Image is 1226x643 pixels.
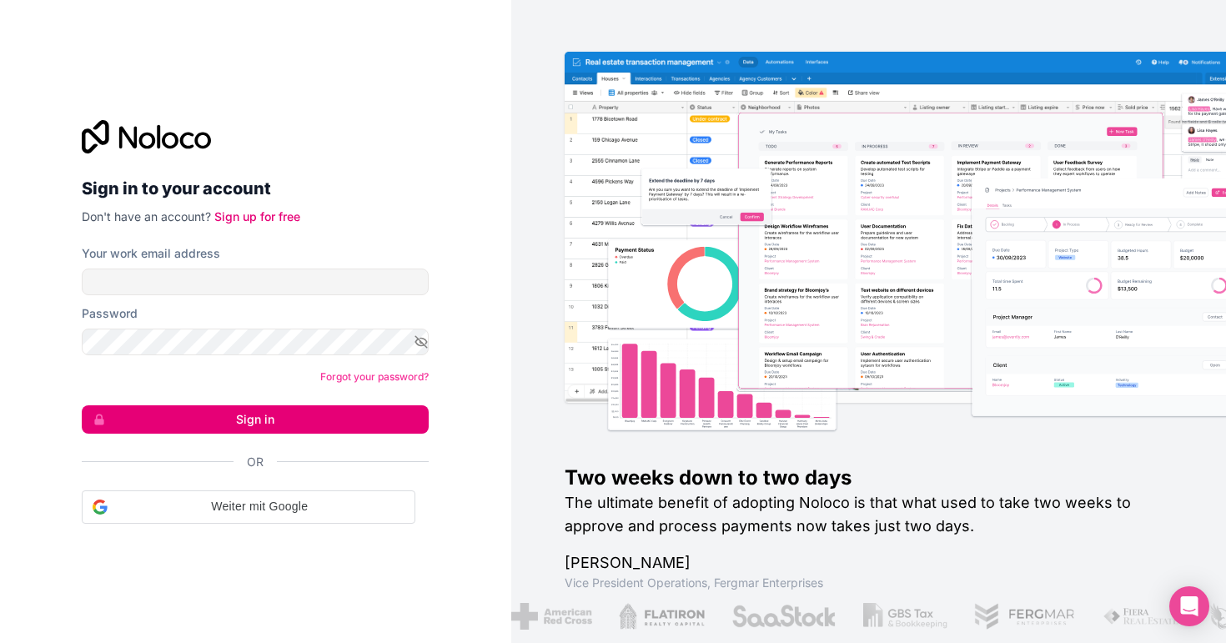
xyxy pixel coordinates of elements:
[731,603,837,630] img: /assets/saastock-C6Zbiodz.png
[214,209,300,224] a: Sign up for free
[565,551,1173,575] h1: [PERSON_NAME]
[618,603,705,630] img: /assets/flatiron-C8eUkumj.png
[247,454,264,470] span: Or
[974,603,1076,630] img: /assets/fergmar-CudnrXN5.png
[510,603,591,630] img: /assets/american-red-cross-BAupjrZR.png
[320,370,429,383] a: Forgot your password?
[82,245,220,262] label: Your work email address
[565,491,1173,538] h2: The ultimate benefit of adopting Noloco is that what used to take two weeks to approve and proces...
[82,269,429,295] input: Email address
[82,329,429,355] input: Password
[565,575,1173,591] h1: Vice President Operations , Fergmar Enterprises
[82,209,211,224] span: Don't have an account?
[82,173,429,203] h2: Sign in to your account
[82,305,138,322] label: Password
[1169,586,1209,626] div: Open Intercom Messenger
[862,603,947,630] img: /assets/gbstax-C-GtDUiK.png
[82,490,415,524] div: Weiter mit Google
[1102,603,1180,630] img: /assets/fiera-fwj2N5v4.png
[114,498,404,515] span: Weiter mit Google
[82,405,429,434] button: Sign in
[565,465,1173,491] h1: Two weeks down to two days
